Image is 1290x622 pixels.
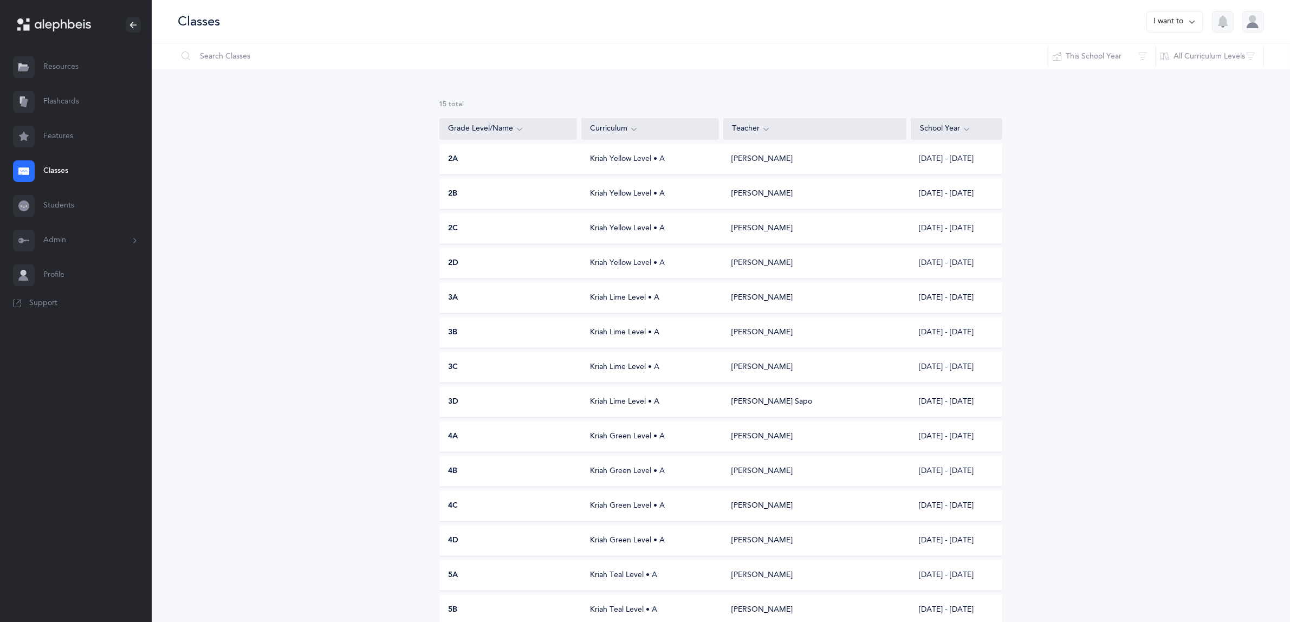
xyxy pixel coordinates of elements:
div: [DATE] - [DATE] [910,397,1002,407]
span: 3C [449,362,458,373]
div: Kriah Lime Level • A [581,362,719,373]
div: 15 [439,100,1003,109]
div: Teacher [732,123,897,135]
div: Kriah Yellow Level • A [581,258,719,269]
div: Curriculum [591,123,710,135]
span: 4D [449,535,459,546]
div: [DATE] - [DATE] [910,570,1002,581]
span: 3B [449,327,458,338]
div: [PERSON_NAME] [732,293,793,303]
span: 2C [449,223,458,234]
div: [DATE] - [DATE] [910,154,1002,165]
button: I want to [1146,11,1203,33]
div: [PERSON_NAME] [732,327,793,338]
input: Search Classes [177,43,1048,69]
div: Classes [178,12,220,30]
span: Support [29,298,57,309]
div: Kriah Lime Level • A [581,293,719,303]
div: Kriah Yellow Level • A [581,189,719,199]
span: 4C [449,501,458,511]
div: [DATE] - [DATE] [910,535,1002,546]
div: [PERSON_NAME] [732,570,793,581]
div: [DATE] - [DATE] [910,431,1002,442]
div: Kriah Yellow Level • A [581,223,719,234]
div: [DATE] - [DATE] [910,258,1002,269]
div: Kriah Teal Level • A [581,570,719,581]
div: [PERSON_NAME] [732,605,793,615]
div: [DATE] - [DATE] [910,362,1002,373]
div: [DATE] - [DATE] [910,223,1002,234]
div: [PERSON_NAME] [732,258,793,269]
div: Kriah Green Level • A [581,466,719,477]
div: Kriah Teal Level • A [581,605,719,615]
div: Kriah Yellow Level • A [581,154,719,165]
div: [PERSON_NAME] [732,466,793,477]
span: 2B [449,189,458,199]
span: total [449,100,464,108]
span: 2D [449,258,459,269]
span: 4A [449,431,458,442]
div: [DATE] - [DATE] [910,466,1002,477]
div: [PERSON_NAME] Sapo [732,397,813,407]
div: Grade Level/Name [449,123,568,135]
div: [PERSON_NAME] [732,223,793,234]
span: 3D [449,397,459,407]
div: Kriah Green Level • A [581,431,719,442]
div: [DATE] - [DATE] [910,501,1002,511]
div: [DATE] - [DATE] [910,605,1002,615]
div: Kriah Lime Level • A [581,397,719,407]
div: Kriah Lime Level • A [581,327,719,338]
div: [DATE] - [DATE] [910,189,1002,199]
button: This School Year [1048,43,1156,69]
span: 4B [449,466,458,477]
div: [PERSON_NAME] [732,362,793,373]
div: School Year [920,123,994,135]
span: 3A [449,293,458,303]
div: [PERSON_NAME] [732,535,793,546]
div: [DATE] - [DATE] [910,293,1002,303]
span: 5A [449,570,458,581]
div: Kriah Green Level • A [581,501,719,511]
button: All Curriculum Levels [1156,43,1264,69]
div: [PERSON_NAME] [732,431,793,442]
div: Kriah Green Level • A [581,535,719,546]
div: [DATE] - [DATE] [910,327,1002,338]
span: 5B [449,605,458,615]
div: [PERSON_NAME] [732,189,793,199]
span: 2A [449,154,458,165]
div: [PERSON_NAME] [732,501,793,511]
div: [PERSON_NAME] [732,154,793,165]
